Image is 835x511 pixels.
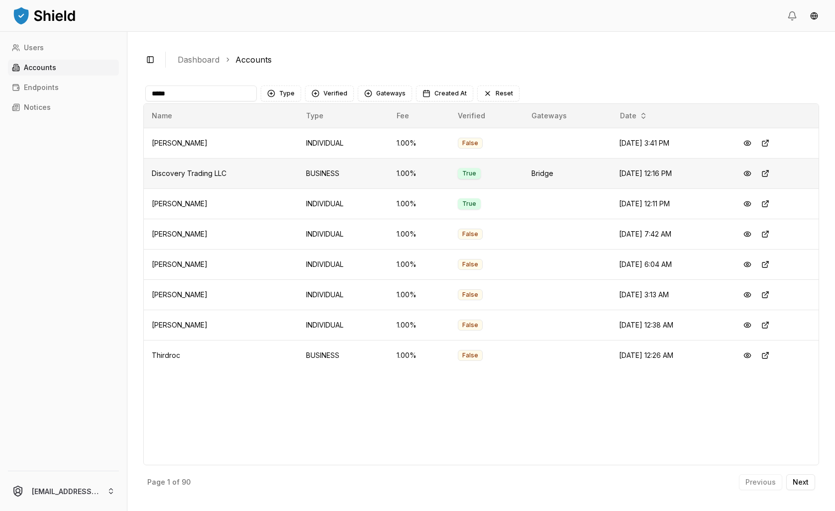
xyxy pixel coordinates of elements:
span: [DATE] 7:42 AM [619,230,671,238]
span: [PERSON_NAME] [152,139,208,147]
span: 1.00 % [397,199,417,208]
span: 1.00 % [397,351,417,359]
img: ShieldPay Logo [12,5,77,25]
p: Next [793,479,809,486]
span: [DATE] 12:26 AM [619,351,673,359]
span: [PERSON_NAME] [152,290,208,299]
span: [PERSON_NAME] [152,260,208,268]
button: Verified [305,85,354,101]
td: INDIVIDUAL [298,310,389,340]
th: Type [298,104,389,128]
th: Fee [389,104,450,128]
span: [PERSON_NAME] [152,199,208,208]
span: [DATE] 12:16 PM [619,169,672,177]
span: [PERSON_NAME] [152,321,208,329]
th: Name [144,104,298,128]
span: [DATE] 12:11 PM [619,199,670,208]
a: Dashboard [178,54,219,66]
td: INDIVIDUAL [298,188,389,219]
span: [DATE] 3:13 AM [619,290,669,299]
span: 1.00 % [397,321,417,329]
p: Page [147,479,165,486]
p: Accounts [24,64,56,71]
button: Gateways [358,85,412,101]
span: Thirdroc [152,351,180,359]
p: 90 [182,479,191,486]
th: Gateways [523,104,611,128]
span: 1.00 % [397,260,417,268]
button: Type [261,85,301,101]
td: BUSINESS [298,340,389,370]
span: Created At [434,89,467,97]
td: BUSINESS [298,158,389,188]
p: 1 [167,479,170,486]
th: Verified [450,104,523,128]
a: Accounts [8,60,119,76]
span: 1.00 % [397,290,417,299]
p: Users [24,44,44,51]
span: [DATE] 12:38 AM [619,321,673,329]
a: Users [8,40,119,56]
button: Next [786,474,815,490]
p: [EMAIL_ADDRESS][PERSON_NAME][DOMAIN_NAME] [32,486,99,497]
nav: breadcrumb [178,54,811,66]
p: of [172,479,180,486]
td: INDIVIDUAL [298,279,389,310]
span: 1.00 % [397,139,417,147]
button: Created At [416,85,473,101]
a: Endpoints [8,80,119,95]
span: 1.00 % [397,169,417,177]
span: Bridge [531,169,553,177]
p: Endpoints [24,84,59,91]
button: Reset filters [477,85,520,101]
p: Notices [24,104,51,111]
span: [DATE] 6:04 AM [619,260,672,268]
td: INDIVIDUAL [298,249,389,279]
span: [DATE] 3:41 PM [619,139,669,147]
a: Accounts [235,54,272,66]
span: [PERSON_NAME] [152,230,208,238]
button: Date [616,108,651,124]
td: INDIVIDUAL [298,128,389,158]
a: Notices [8,99,119,115]
span: Discovery Trading LLC [152,169,226,177]
span: 1.00 % [397,230,417,238]
button: [EMAIL_ADDRESS][PERSON_NAME][DOMAIN_NAME] [4,475,123,507]
td: INDIVIDUAL [298,219,389,249]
